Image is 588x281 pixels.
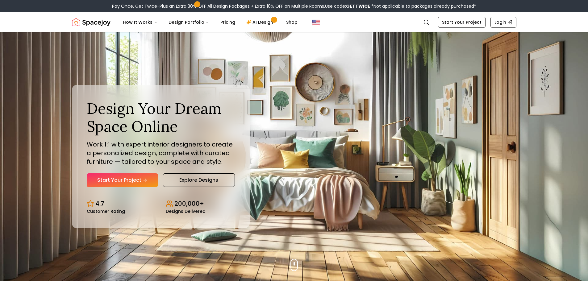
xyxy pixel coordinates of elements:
[174,199,204,208] p: 200,000+
[87,209,125,213] small: Customer Rating
[281,16,302,28] a: Shop
[72,12,516,32] nav: Global
[166,209,206,213] small: Designs Delivered
[438,17,486,28] a: Start Your Project
[370,3,476,9] span: *Not applicable to packages already purchased*
[87,194,235,213] div: Design stats
[87,173,158,187] a: Start Your Project
[163,173,235,187] a: Explore Designs
[312,19,320,26] img: United States
[72,16,111,28] img: Spacejoy Logo
[87,140,235,166] p: Work 1:1 with expert interior designers to create a personalized design, complete with curated fu...
[72,16,111,28] a: Spacejoy
[346,3,370,9] b: GETTWICE
[241,16,280,28] a: AI Design
[87,100,235,135] h1: Design Your Dream Space Online
[325,3,370,9] span: Use code:
[118,16,162,28] button: How It Works
[112,3,476,9] div: Pay Once, Get Twice-Plus an Extra 30% OFF All Design Packages + Extra 10% OFF on Multiple Rooms.
[95,199,104,208] p: 4.7
[215,16,240,28] a: Pricing
[164,16,214,28] button: Design Portfolio
[490,17,516,28] a: Login
[118,16,302,28] nav: Main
